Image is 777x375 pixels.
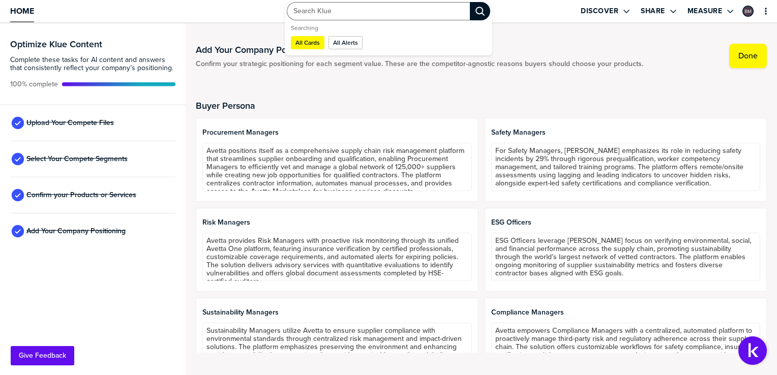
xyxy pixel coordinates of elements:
[10,40,175,49] h3: Optimize Klue Content
[287,2,470,20] input: Search Klue
[743,7,753,16] img: 773b312f6bb182941ae6a8f00171ac48-sml.png
[202,218,471,227] span: Risk Managers
[295,39,320,47] label: All Cards
[741,5,755,18] a: Edit Profile
[10,7,34,15] span: Home
[11,346,74,365] button: Give Feedback
[202,143,471,191] textarea: Avetta positions itself as a comprehensive supply chain risk management platform that streamlines...
[328,36,363,49] button: All Alerts
[26,227,126,235] span: Add Your Company Positioning
[491,218,760,227] span: ESG Officers
[291,36,324,49] button: All Cards
[491,323,760,371] textarea: Avetta empowers Compliance Managers with a centralized, automated platform to proactively manage ...
[738,336,767,365] button: Open Support Center
[688,7,723,16] label: Measure
[10,56,175,72] span: Complete these tasks for AI content and answers that consistently reflect your company’s position...
[470,2,490,20] div: Search Klue
[26,155,128,163] span: Select Your Compete Segments
[196,60,643,68] span: Confirm your strategic positioning for each segment value. These are the competitor-agnostic reas...
[333,39,358,47] label: All Alerts
[581,7,618,16] label: Discover
[10,80,58,88] span: Active
[738,51,758,61] label: Done
[641,7,665,16] label: Share
[26,191,136,199] span: Confirm your Products or Services
[291,24,486,32] span: Searching
[196,44,643,56] h1: Add Your Company Positioning
[491,233,760,281] textarea: ESG Officers leverage [PERSON_NAME] focus on verifying environmental, social, and financial perfo...
[491,143,760,191] textarea: For Safety Managers, [PERSON_NAME] emphasizes its role in reducing safety incidents by 29% throug...
[491,308,760,317] span: Compliance Managers
[742,6,754,17] div: Barb Mard
[491,129,760,137] span: Safety Managers
[196,101,767,111] h2: Buyer Persona
[202,323,471,371] textarea: Sustainability Managers utilize Avetta to ensure supplier compliance with environmental standards...
[26,119,114,127] span: Upload Your Compete Files
[202,233,471,281] textarea: Avetta provides Risk Managers with proactive risk monitoring through its unified Avetta One platf...
[202,129,471,137] span: Procurement Managers
[202,308,471,317] span: Sustainability Managers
